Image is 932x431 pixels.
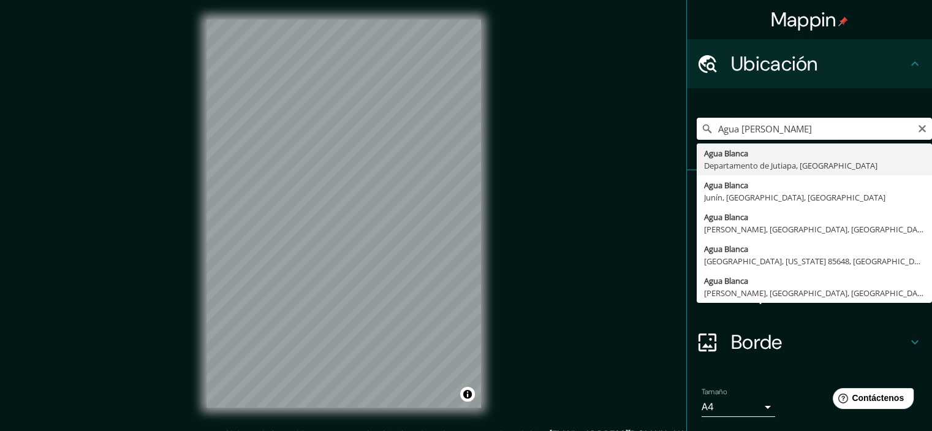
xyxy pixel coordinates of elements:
[771,7,836,32] font: Mappin
[704,180,748,191] font: Agua Blanca
[687,39,932,88] div: Ubicación
[704,212,748,223] font: Agua Blanca
[687,269,932,318] div: Disposición
[697,118,932,140] input: Elige tu ciudad o zona
[702,397,775,417] div: A4
[731,51,818,77] font: Ubicación
[704,243,748,254] font: Agua Blanca
[704,192,885,203] font: Junín, [GEOGRAPHIC_DATA], [GEOGRAPHIC_DATA]
[704,256,931,267] font: [GEOGRAPHIC_DATA], [US_STATE] 85648, [GEOGRAPHIC_DATA]
[704,288,929,299] font: [PERSON_NAME], [GEOGRAPHIC_DATA], [GEOGRAPHIC_DATA]
[704,224,929,235] font: [PERSON_NAME], [GEOGRAPHIC_DATA], [GEOGRAPHIC_DATA]
[687,318,932,367] div: Borde
[704,275,748,286] font: Agua Blanca
[687,170,932,219] div: Patas
[838,17,848,26] img: pin-icon.png
[917,122,927,134] button: Claro
[704,160,877,171] font: Departamento de Jutiapa, [GEOGRAPHIC_DATA]
[731,329,782,355] font: Borde
[702,400,714,413] font: A4
[702,387,727,397] font: Tamaño
[704,148,748,159] font: Agua Blanca
[687,219,932,269] div: Estilo
[206,20,481,408] canvas: Mapa
[823,383,919,418] iframe: Lanzador de widgets de ayuda
[460,387,475,402] button: Activar o desactivar atribución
